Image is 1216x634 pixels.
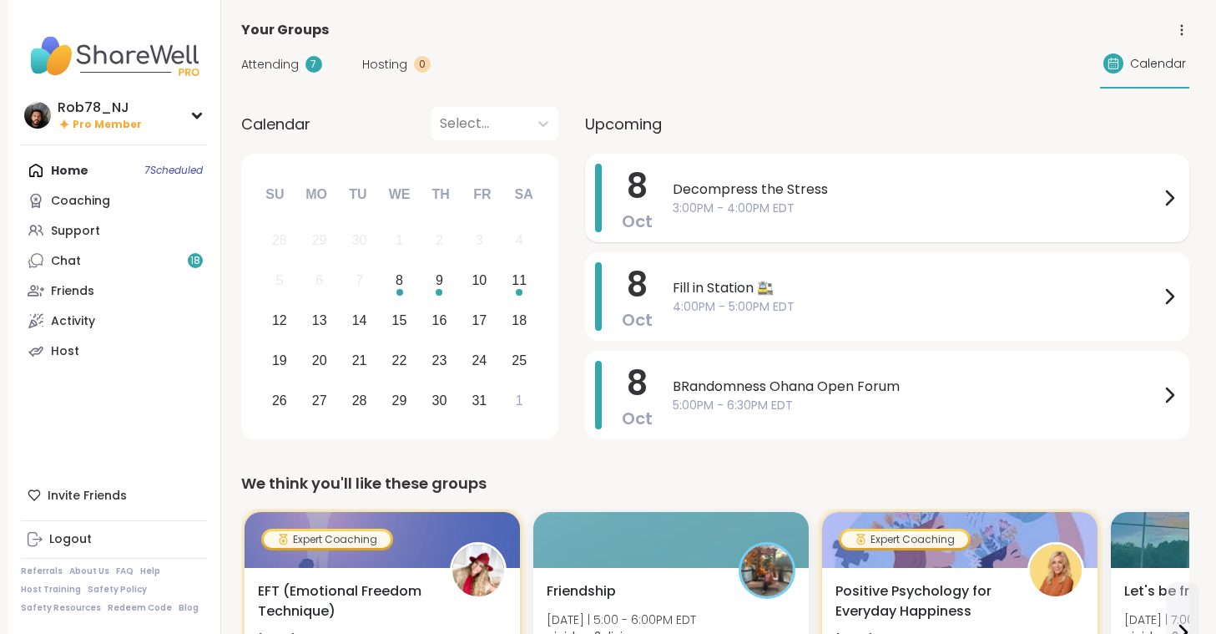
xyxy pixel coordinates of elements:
[673,377,1159,397] span: BRandomness Ohana Open Forum
[432,389,447,412] div: 30
[502,383,537,418] div: Choose Saturday, November 1st, 2025
[341,303,377,339] div: Choose Tuesday, October 14th, 2025
[301,342,337,378] div: Choose Monday, October 20th, 2025
[502,223,537,259] div: Not available Saturday, October 4th, 2025
[741,545,793,596] img: pipishay2olivia
[312,229,327,251] div: 29
[452,545,504,596] img: CLove
[179,602,199,614] a: Blog
[272,389,287,412] div: 26
[312,309,327,332] div: 13
[341,223,377,259] div: Not available Tuesday, September 30th, 2025
[301,263,337,299] div: Not available Monday, October 6th, 2025
[432,309,447,332] div: 16
[24,102,51,129] img: Rob78_NJ
[1030,545,1082,596] img: draymee
[262,342,298,378] div: Choose Sunday, October 19th, 2025
[340,176,376,213] div: Tu
[21,246,207,276] a: Chat18
[21,306,207,336] a: Activity
[673,278,1159,298] span: Fill in Station 🚉
[356,269,363,292] div: 7
[1130,55,1186,73] span: Calendar
[462,303,497,339] div: Choose Friday, October 17th, 2025
[627,163,648,210] span: 8
[841,531,968,548] div: Expert Coaching
[140,566,160,577] a: Help
[472,389,487,412] div: 31
[341,383,377,418] div: Choose Tuesday, October 28th, 2025
[472,349,487,372] div: 24
[21,27,207,85] img: ShareWell Nav Logo
[505,176,542,213] div: Sa
[51,193,110,210] div: Coaching
[116,566,134,577] a: FAQ
[21,602,101,614] a: Safety Resources
[673,397,1159,414] span: 5:00PM - 6:30PM EDT
[51,223,100,240] div: Support
[312,389,327,412] div: 27
[512,309,527,332] div: 18
[835,581,1009,621] span: Positive Psychology for Everyday Happiness
[414,56,431,73] div: 0
[298,176,335,213] div: Mo
[627,261,648,308] span: 8
[21,584,81,596] a: Host Training
[421,383,457,418] div: Choose Thursday, October 30th, 2025
[622,308,653,332] span: Oct
[301,303,337,339] div: Choose Monday, October 13th, 2025
[673,298,1159,316] span: 4:00PM - 5:00PM EDT
[381,383,417,418] div: Choose Wednesday, October 29th, 2025
[21,185,207,216] a: Coaching
[502,263,537,299] div: Choose Saturday, October 11th, 2025
[21,525,207,555] a: Logout
[673,200,1159,217] span: 3:00PM - 4:00PM EDT
[241,472,1189,495] div: We think you'll like these groups
[190,254,200,268] span: 18
[312,349,327,372] div: 20
[21,276,207,306] a: Friends
[381,303,417,339] div: Choose Wednesday, October 15th, 2025
[262,383,298,418] div: Choose Sunday, October 26th, 2025
[51,253,81,270] div: Chat
[272,309,287,332] div: 12
[462,383,497,418] div: Choose Friday, October 31st, 2025
[352,229,367,251] div: 30
[352,389,367,412] div: 28
[51,283,94,300] div: Friends
[21,566,63,577] a: Referrals
[512,349,527,372] div: 25
[585,113,662,135] span: Upcoming
[301,383,337,418] div: Choose Monday, October 27th, 2025
[421,342,457,378] div: Choose Thursday, October 23rd, 2025
[432,349,447,372] div: 23
[262,263,298,299] div: Not available Sunday, October 5th, 2025
[341,263,377,299] div: Not available Tuesday, October 7th, 2025
[21,336,207,366] a: Host
[512,269,527,292] div: 11
[108,602,172,614] a: Redeem Code
[472,309,487,332] div: 17
[421,303,457,339] div: Choose Thursday, October 16th, 2025
[58,99,142,117] div: Rob78_NJ
[301,223,337,259] div: Not available Monday, September 29th, 2025
[421,223,457,259] div: Not available Thursday, October 2nd, 2025
[241,56,299,74] span: Attending
[73,118,142,132] span: Pro Member
[264,531,391,548] div: Expert Coaching
[262,223,298,259] div: Not available Sunday, September 28th, 2025
[241,20,329,40] span: Your Groups
[352,309,367,332] div: 14
[51,343,79,360] div: Host
[547,611,696,628] span: [DATE] | 5:00 - 6:00PM EDT
[341,342,377,378] div: Choose Tuesday, October 21st, 2025
[516,389,523,412] div: 1
[462,263,497,299] div: Choose Friday, October 10th, 2025
[381,176,417,213] div: We
[462,342,497,378] div: Choose Friday, October 24th, 2025
[673,180,1159,200] span: Decompress the Stress
[396,229,403,251] div: 1
[21,216,207,246] a: Support
[262,303,298,339] div: Choose Sunday, October 12th, 2025
[392,349,407,372] div: 22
